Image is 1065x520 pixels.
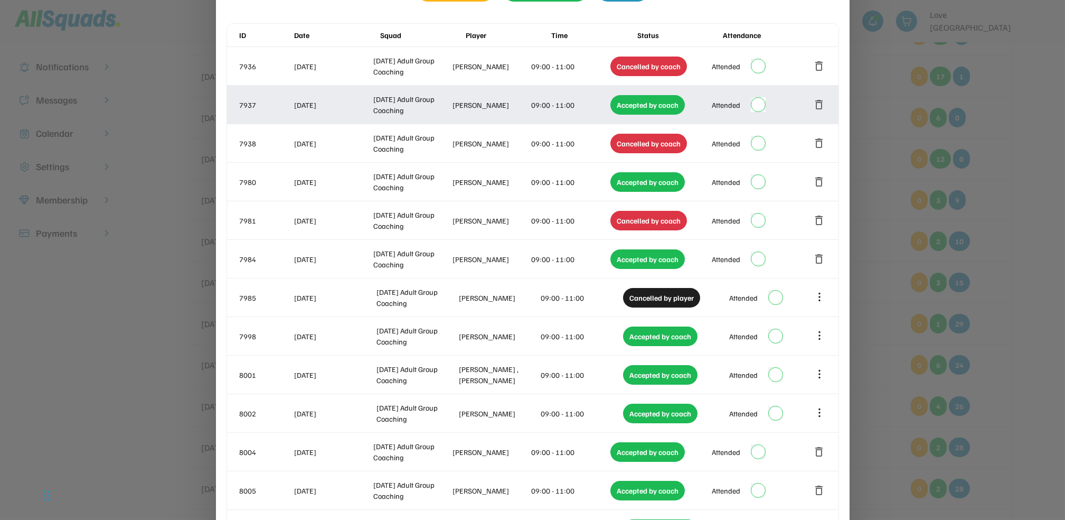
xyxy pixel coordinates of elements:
div: 09:00 - 11:00 [541,369,621,380]
div: ID [240,30,293,41]
div: Attendance [723,30,806,41]
div: Attended [712,485,740,496]
div: [DATE] [295,485,372,496]
div: [DATE] [295,408,375,419]
div: 09:00 - 11:00 [541,292,621,303]
div: [DATE] [295,447,372,458]
div: [DATE] Adult Group Coaching [373,248,450,270]
div: Date [295,30,378,41]
div: [PERSON_NAME] [453,61,530,72]
div: [DATE] Adult Group Coaching [373,441,450,463]
div: 09:00 - 11:00 [532,138,609,149]
div: Attended [712,61,740,72]
div: [DATE] Adult Group Coaching [373,94,450,116]
div: Accepted by coach [623,327,698,346]
div: Attended [729,408,758,419]
div: 09:00 - 11:00 [532,99,609,110]
div: Attended [712,99,740,110]
div: [DATE] Adult Group Coaching [373,55,450,77]
div: [DATE] Adult Group Coaching [376,402,457,424]
div: 09:00 - 11:00 [541,331,621,342]
div: 7936 [240,61,293,72]
div: [PERSON_NAME] [453,254,530,265]
div: Attended [712,138,740,149]
div: Attended [729,292,758,303]
div: 7980 [240,177,293,188]
div: [DATE] [295,215,372,226]
div: Accepted by coach [610,172,685,192]
div: [DATE] Adult Group Coaching [376,364,457,386]
div: 09:00 - 11:00 [532,447,609,458]
div: Attended [729,331,758,342]
div: [DATE] [295,331,375,342]
div: Attended [712,215,740,226]
div: [DATE] [295,61,372,72]
div: 8001 [240,369,293,380]
div: Attended [712,254,740,265]
div: Accepted by coach [610,442,685,462]
div: [PERSON_NAME] [459,331,539,342]
div: Cancelled by coach [610,57,687,76]
div: Cancelled by coach [610,134,687,153]
div: [DATE] Adult Group Coaching [373,479,450,502]
div: [PERSON_NAME] [453,215,530,226]
div: Attended [712,447,740,458]
div: [PERSON_NAME] [453,138,530,149]
div: [PERSON_NAME] [453,99,530,110]
div: Cancelled by player [623,288,700,308]
div: 8002 [240,408,293,419]
div: 09:00 - 11:00 [532,254,609,265]
div: 7984 [240,254,293,265]
div: Accepted by coach [623,365,698,385]
div: Attended [729,369,758,380]
div: [DATE] Adult Group Coaching [376,286,457,309]
div: 8004 [240,447,293,458]
div: Accepted by coach [623,404,698,423]
div: 7998 [240,331,293,342]
button: delete [813,484,826,497]
div: [PERSON_NAME] [453,177,530,188]
div: 7985 [240,292,293,303]
div: [PERSON_NAME] , [PERSON_NAME] [459,364,539,386]
div: 8005 [240,485,293,496]
div: [DATE] Adult Group Coaching [373,171,450,193]
div: Accepted by coach [610,95,685,115]
div: 09:00 - 11:00 [532,215,609,226]
div: [DATE] [295,138,372,149]
button: delete [813,214,826,227]
div: Time [551,30,635,41]
button: delete [813,98,826,111]
div: [PERSON_NAME] [459,408,539,419]
div: Player [466,30,549,41]
div: 09:00 - 11:00 [541,408,621,419]
div: [PERSON_NAME] [459,292,539,303]
div: 09:00 - 11:00 [532,177,609,188]
div: [PERSON_NAME] [453,485,530,496]
div: [DATE] [295,254,372,265]
div: 7937 [240,99,293,110]
div: Cancelled by coach [610,211,687,230]
div: 09:00 - 11:00 [532,61,609,72]
div: Accepted by coach [610,249,685,269]
div: [DATE] Adult Group Coaching [376,325,457,347]
button: delete [813,253,826,265]
div: Squad [380,30,464,41]
button: delete [813,60,826,72]
div: 09:00 - 11:00 [532,485,609,496]
div: [DATE] [295,292,375,303]
div: 7938 [240,138,293,149]
button: delete [813,137,826,150]
div: [DATE] Adult Group Coaching [373,209,450,231]
div: [DATE] [295,177,372,188]
div: Accepted by coach [610,481,685,500]
div: 7981 [240,215,293,226]
button: delete [813,445,826,458]
button: delete [813,175,826,188]
div: [DATE] [295,369,375,380]
div: Attended [712,177,740,188]
div: [PERSON_NAME] [453,447,530,458]
div: Status [637,30,721,41]
div: [DATE] Adult Group Coaching [373,132,450,154]
div: [DATE] [295,99,372,110]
